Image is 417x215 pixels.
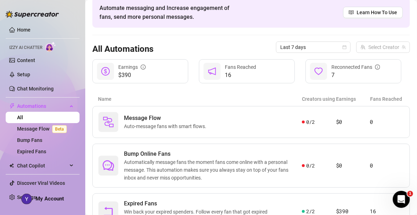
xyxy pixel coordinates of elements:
[124,199,302,208] span: Expired Fans
[36,195,64,202] span: My Account
[124,150,302,158] span: Bump Online Fans
[9,103,15,109] span: thunderbolt
[101,67,110,76] span: dollar
[52,125,67,133] span: Beta
[103,160,114,171] span: comment
[343,7,403,18] a: Learn How To Use
[98,95,302,103] article: Name
[370,118,404,126] article: 0
[45,42,56,52] img: AI Chatter
[331,71,380,79] span: 7
[336,118,370,126] article: $0
[336,161,370,170] article: $0
[17,137,42,143] a: Bump Fans
[17,27,31,33] a: Home
[118,63,146,71] div: Earnings
[17,149,46,154] a: Expired Fans
[17,86,54,92] a: Chat Monitoring
[331,63,380,71] div: Reconnected Fans
[9,163,14,168] img: Chat Copilot
[336,95,370,103] article: Earnings
[280,42,346,53] span: Last 7 days
[141,65,146,70] span: info-circle
[17,180,65,186] a: Discover Viral Videos
[22,194,32,204] img: AAcHTtd2V7icpMOWI5yxK3mO1ot8sEXwvEgCQJ1lLbzjt_W3=s96-c
[103,116,114,128] img: svg%3e
[92,44,153,55] h3: All Automations
[17,194,36,200] a: Settings
[118,71,146,79] span: $390
[370,95,404,103] article: Fans Reached
[6,11,59,18] img: logo-BBDzfeDw.svg
[17,160,67,171] span: Chat Copilot
[124,158,302,182] span: Automatically message fans the moment fans come online with a personal message. This automation m...
[302,95,336,103] article: Creators using
[17,57,35,63] a: Content
[17,115,23,120] a: All
[124,114,209,122] span: Message Flow
[208,67,216,76] span: notification
[314,67,323,76] span: heart
[349,10,354,15] span: read
[9,44,42,51] span: Izzy AI Chatter
[225,71,256,79] span: 16
[124,122,209,130] span: Auto-message fans with smart flows.
[225,64,256,70] span: Fans Reached
[375,65,380,70] span: info-circle
[99,4,236,21] span: Automate messaging and Increase engagement of fans, send more personal messages.
[393,191,410,208] iframe: Intercom live chat
[342,45,347,49] span: calendar
[17,100,67,112] span: Automations
[357,9,397,16] span: Learn How To Use
[402,45,406,49] span: team
[17,126,70,132] a: Message FlowBeta
[17,72,30,77] a: Setup
[407,191,413,197] span: 1
[306,118,314,126] span: 0 / 2
[306,162,314,170] span: 0 / 2
[370,161,404,170] article: 0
